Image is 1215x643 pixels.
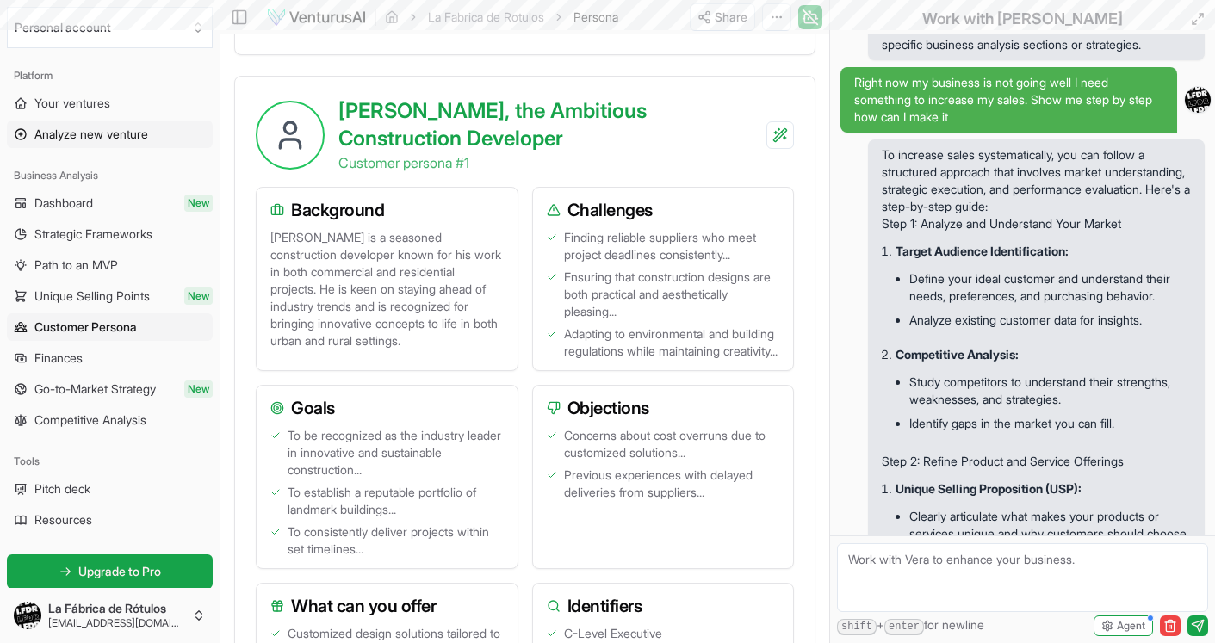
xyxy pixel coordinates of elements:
[7,475,213,503] a: Pitch deck
[338,97,766,152] h2: [PERSON_NAME], the Ambitious Construction Developer
[882,146,1191,215] p: To increase sales systematically, you can follow a structured approach that involves market under...
[34,257,118,274] span: Path to an MVP
[34,349,83,367] span: Finances
[34,511,92,529] span: Resources
[7,90,213,117] a: Your ventures
[547,396,780,420] h3: Objections
[338,152,766,173] p: Customer persona # 1
[1117,619,1145,633] span: Agent
[34,318,137,336] span: Customer Persona
[48,616,185,630] span: [EMAIL_ADDRESS][DOMAIN_NAME]
[78,563,161,580] span: Upgrade to Pro
[7,406,213,434] a: Competitive Analysis
[7,62,213,90] div: Platform
[854,74,1163,126] span: Right now my business is not going well I need something to increase my sales. Show me step by st...
[184,195,213,212] span: New
[7,554,213,589] a: Upgrade to Pro
[7,251,213,279] a: Path to an MVP
[7,121,213,148] a: Analyze new venture
[270,229,504,349] p: [PERSON_NAME] is a seasoned construction developer known for his work in both commercial and resi...
[7,220,213,248] a: Strategic Frameworks
[184,287,213,305] span: New
[270,594,504,618] h3: What can you offer
[270,198,504,222] h3: Background
[34,126,148,143] span: Analyze new venture
[7,282,213,310] a: Unique Selling PointsNew
[34,195,93,212] span: Dashboard
[184,380,213,398] span: New
[288,427,504,479] span: To be recognized as the industry leader in innovative and sustainable construction...
[909,308,1191,332] li: Analyze existing customer data for insights.
[547,594,780,618] h3: Identifiers
[837,619,877,635] kbd: shift
[909,267,1191,308] li: Define your ideal customer and understand their needs, preferences, and purchasing behavior.
[7,189,213,217] a: DashboardNew
[288,523,504,558] span: To consistently deliver projects within set timelines...
[7,595,213,636] button: La Fábrica de Rótulos[EMAIL_ADDRESS][DOMAIN_NAME]
[564,229,780,263] span: Finding reliable suppliers who meet project deadlines consistently...
[547,198,780,222] h3: Challenges
[1094,615,1153,636] button: Agent
[7,313,213,341] a: Customer Persona
[564,467,780,501] span: Previous experiences with delayed deliveries from suppliers...
[7,162,213,189] div: Business Analysis
[34,411,146,429] span: Competitive Analysis
[564,325,780,360] span: Adapting to environmental and building regulations while maintaining creativity...
[34,480,90,498] span: Pitch deck
[34,287,150,305] span: Unique Selling Points
[896,244,1069,258] strong: Target Audience Identification:
[909,411,1191,436] li: Identify gaps in the market you can fill.
[34,95,110,112] span: Your ventures
[34,380,156,398] span: Go-to-Market Strategy
[34,226,152,243] span: Strategic Frameworks
[7,375,213,403] a: Go-to-Market StrategyNew
[1185,87,1211,113] img: ACg8ocLpVGY_CZecl7sgZw2S3-Fi2qbUh63FiK9OQSFsWm-2MrE2FtLQ=s96-c
[270,396,504,420] h3: Goals
[564,427,780,461] span: Concerns about cost overruns due to customized solutions...
[884,619,924,635] kbd: enter
[909,504,1191,563] li: Clearly articulate what makes your products or services unique and why customers should choose yo...
[564,625,662,642] span: C-Level Executive
[7,506,213,534] a: Resources
[909,370,1191,411] li: Study competitors to understand their strengths, weaknesses, and strategies.
[14,602,41,629] img: ACg8ocLpVGY_CZecl7sgZw2S3-Fi2qbUh63FiK9OQSFsWm-2MrE2FtLQ=s96-c
[837,616,984,635] span: + for newline
[896,347,1019,362] strong: Competitive Analysis:
[882,453,1191,470] h3: Step 2: Refine Product and Service Offerings
[288,484,504,518] span: To establish a reputable portfolio of landmark buildings...
[48,601,185,616] span: La Fábrica de Rótulos
[896,481,1082,496] strong: Unique Selling Proposition (USP):
[7,448,213,475] div: Tools
[564,269,780,320] span: Ensuring that construction designs are both practical and aesthetically pleasing...
[882,215,1191,232] h3: Step 1: Analyze and Understand Your Market
[7,344,213,372] a: Finances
